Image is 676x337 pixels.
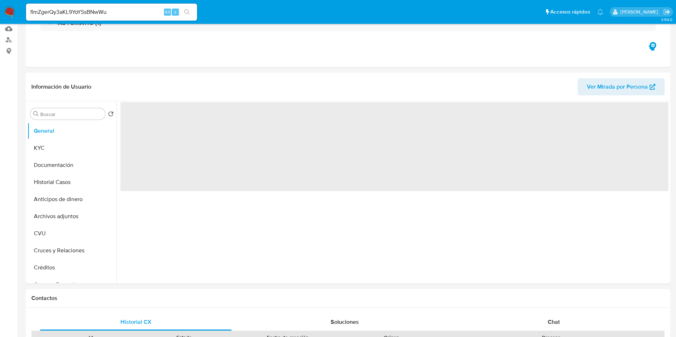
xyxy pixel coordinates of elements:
[120,102,669,191] span: ‌
[663,8,671,16] a: Salir
[27,208,117,225] button: Archivos adjuntos
[27,139,117,157] button: KYC
[26,7,197,17] input: Buscar usuario o caso...
[548,318,560,326] span: Chat
[620,9,661,15] p: gustavo.deseta@mercadolibre.com
[27,174,117,191] button: Historial Casos
[120,318,151,326] span: Historial CX
[27,276,117,293] button: Cuentas Bancarias
[597,9,603,15] a: Notificaciones
[661,17,672,22] span: 3.158.0
[31,83,91,90] h1: Información de Usuario
[578,78,665,95] button: Ver Mirada por Persona
[27,122,117,139] button: General
[58,19,101,27] h3: AUTOMATIC (1)
[27,191,117,208] button: Anticipos de dinero
[550,8,590,16] span: Accesos rápidos
[31,295,665,302] h1: Contactos
[33,111,39,117] button: Buscar
[180,7,194,17] button: search-icon
[27,157,117,174] button: Documentación
[27,242,117,259] button: Cruces y Relaciones
[27,225,117,242] button: CVU
[587,78,648,95] span: Ver Mirada por Persona
[165,9,170,15] span: Alt
[108,111,114,119] button: Volver al orden por defecto
[331,318,359,326] span: Soluciones
[40,111,102,117] input: Buscar
[174,9,176,15] span: s
[27,259,117,276] button: Créditos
